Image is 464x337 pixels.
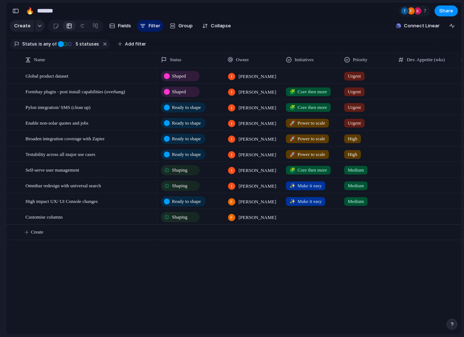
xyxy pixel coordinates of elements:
[290,151,325,158] span: Power to scale
[290,182,322,189] span: Make it easy
[172,198,201,205] span: Ready to shape
[239,120,276,127] span: [PERSON_NAME]
[239,89,276,96] span: [PERSON_NAME]
[348,151,357,158] span: High
[239,198,276,205] span: [PERSON_NAME]
[178,22,193,30] span: Group
[25,212,63,221] span: Customise columns
[348,119,361,127] span: Urgent
[393,20,443,31] button: Connect Linear
[290,152,295,157] span: 🚀
[172,88,186,95] span: Shaped
[34,56,45,63] span: Name
[37,40,58,48] button: isany of
[10,20,34,32] button: Create
[73,41,99,47] span: statuses
[172,213,188,221] span: Shaping
[353,56,367,63] span: Priority
[290,119,325,127] span: Power to scale
[14,22,31,30] span: Create
[25,197,98,205] span: High impact UX/ UI Console changes
[239,104,276,111] span: [PERSON_NAME]
[25,118,89,127] span: Enable non-solar quotes and jobs
[239,183,276,190] span: [PERSON_NAME]
[290,167,295,173] span: 🧩
[172,151,201,158] span: Ready to shape
[348,73,361,80] span: Urgent
[290,199,295,204] span: ✨
[348,182,364,189] span: Medium
[125,41,146,47] span: Add filter
[172,104,201,111] span: Ready to shape
[295,56,314,63] span: Initiatives
[106,20,134,32] button: Fields
[25,103,90,111] span: Pylon integration/ SMS (clean up)
[31,228,43,236] span: Create
[42,41,56,47] span: any of
[172,166,188,174] span: Shaping
[172,119,201,127] span: Ready to shape
[348,166,364,174] span: Medium
[26,6,34,16] div: 🔥
[172,135,201,142] span: Ready to shape
[170,56,181,63] span: Status
[239,73,276,80] span: [PERSON_NAME]
[73,41,79,47] span: 5
[290,183,295,188] span: ✨
[172,182,188,189] span: Shaping
[199,20,234,32] button: Collapse
[149,22,160,30] span: Filter
[239,214,276,221] span: [PERSON_NAME]
[348,135,357,142] span: High
[290,136,295,141] span: 🚀
[239,167,276,174] span: [PERSON_NAME]
[137,20,163,32] button: Filter
[57,40,101,48] button: 5 statuses
[290,88,327,95] span: Core then more
[25,134,105,142] span: Broaden integration coverage with Zapier
[114,39,150,49] button: Add filter
[25,71,68,80] span: Global product dataset
[236,56,249,63] span: Owner
[24,5,36,17] button: 🔥
[25,165,79,174] span: Self-serve user management
[424,7,429,15] span: 7
[290,135,325,142] span: Power to scale
[290,198,322,205] span: Make it easy
[118,22,131,30] span: Fields
[25,150,95,158] span: Testability across all major use cases
[172,73,186,80] span: Shaped
[348,198,364,205] span: Medium
[348,88,361,95] span: Urgent
[22,41,37,47] span: Status
[239,136,276,143] span: [PERSON_NAME]
[439,7,453,15] span: Share
[290,166,327,174] span: Core then more
[404,22,440,30] span: Connect Linear
[290,120,295,126] span: 🚀
[407,56,445,63] span: Dev. Appetite (wks)
[348,104,361,111] span: Urgent
[434,5,458,16] button: Share
[39,41,42,47] span: is
[166,20,196,32] button: Group
[290,104,327,111] span: Core then more
[25,181,101,189] span: Omnibar redesign with universal search
[290,89,295,94] span: 🧩
[290,105,295,110] span: 🧩
[211,22,231,30] span: Collapse
[25,87,125,95] span: Formbay plugin - post install capabilities (overhang)
[239,151,276,158] span: [PERSON_NAME]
